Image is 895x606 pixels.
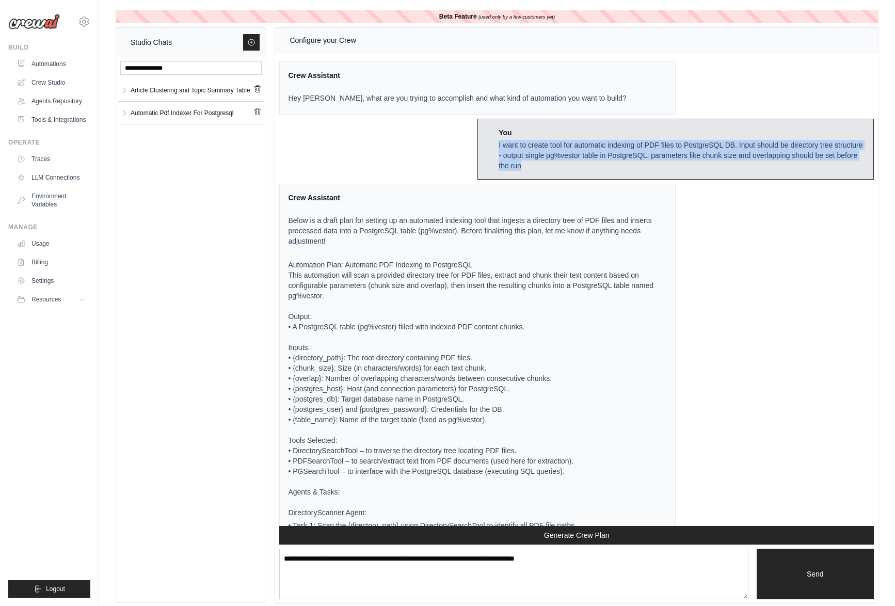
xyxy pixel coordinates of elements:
button: Send [757,549,874,599]
div: Article Clustering and Topic Summary Table [131,85,250,95]
div: Crew Assistant [288,70,626,81]
a: Crew Studio [12,74,90,91]
a: Automatic Pdf Indexer For Postgresql [129,106,253,120]
a: Environment Variables [12,188,90,213]
div: Build [8,43,90,52]
p: Below is a draft plan for setting up an automated indexing tool that ingests a directory tree of ... [288,215,654,246]
p: Output: • A PostgreSQL table (pg%vestor) filled with indexed PDF content chunks. [288,311,654,332]
span: Resources [31,295,61,304]
div: Automatic Pdf Indexer For Postgresql [131,108,233,118]
a: Agents Repository [12,93,90,109]
span: Logout [46,585,65,593]
a: Article Clustering and Topic Summary Table [129,83,253,97]
div: I want to create tool for automatic indexing of PDF files to PostgreSQL DB. Input should be direc... [499,140,865,171]
p: Agents & Tasks: [288,487,654,497]
p: DirectoryScanner Agent: [288,507,654,518]
a: LLM Connections [12,169,90,186]
p: Automation Plan: Automatic PDF Indexing to PostgreSQL This automation will scan a provided direct... [288,260,654,301]
div: Studio Chats [131,36,172,49]
div: You [499,127,865,138]
i: (used only by a few customers yet) [478,14,555,20]
a: Traces [12,151,90,167]
div: Manage [8,223,90,231]
a: Billing [12,254,90,270]
p: Hey [PERSON_NAME], what are you trying to accomplish and what kind of automation you want to build? [288,93,626,103]
p: Inputs: • {directory_path}: The root directory containing PDF files. • {chunk_size}: Size (in cha... [288,342,654,425]
b: Beta Feature [439,13,477,20]
p: Tools Selected: • DirectorySearchTool – to traverse the directory tree locating PDF files. • PDFS... [288,435,654,476]
img: Logo [8,14,60,29]
button: Logout [8,580,90,598]
div: Operate [8,138,90,147]
button: Resources [12,291,90,308]
div: Configure your Crew [290,34,356,46]
a: Settings [12,273,90,289]
a: Usage [12,235,90,252]
a: Tools & Integrations [12,111,90,128]
button: Generate Crew Plan [279,526,874,545]
div: Crew Assistant [288,193,654,203]
a: Automations [12,56,90,72]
